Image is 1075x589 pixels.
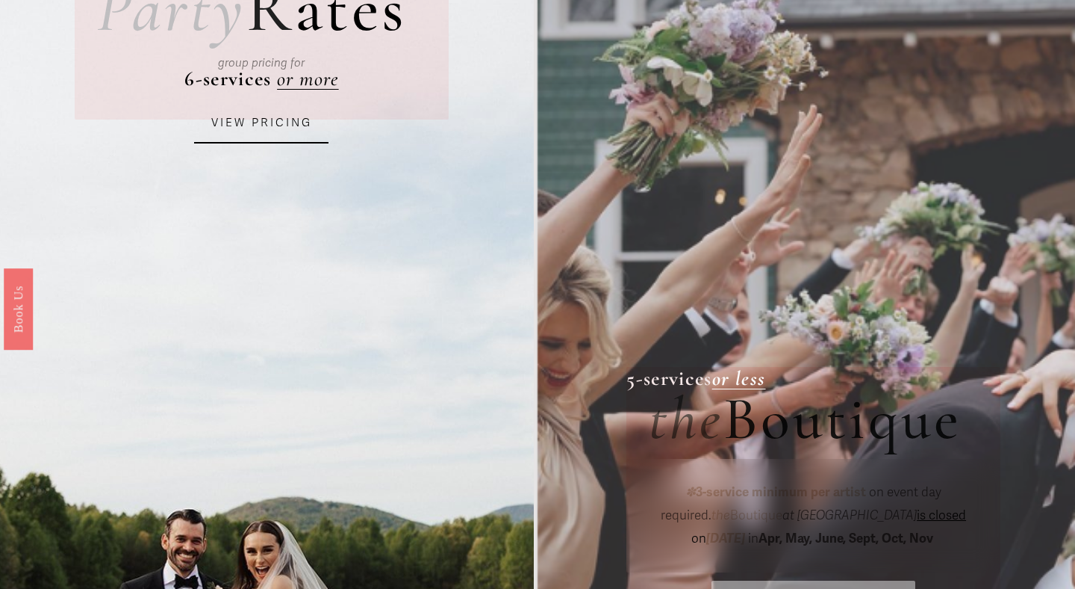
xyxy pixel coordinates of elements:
a: Book Us [4,268,33,350]
strong: Apr, May, June, Sept, Oct, Nov [758,531,933,546]
em: group pricing for [218,56,305,70]
span: in [745,531,936,546]
em: ✽ [685,484,696,500]
p: on [649,481,978,550]
a: or less [712,366,766,391]
em: [DATE] [706,531,745,546]
span: on event day required. [661,484,944,523]
em: the [649,383,723,455]
em: at [GEOGRAPHIC_DATA] [782,508,917,523]
span: Boutique [723,383,962,455]
em: the [711,508,730,523]
span: Boutique [711,508,782,523]
span: is closed [917,508,966,523]
strong: 5-services [626,366,712,391]
strong: 3-service minimum per artist [696,484,866,500]
a: VIEW PRICING [194,103,328,144]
